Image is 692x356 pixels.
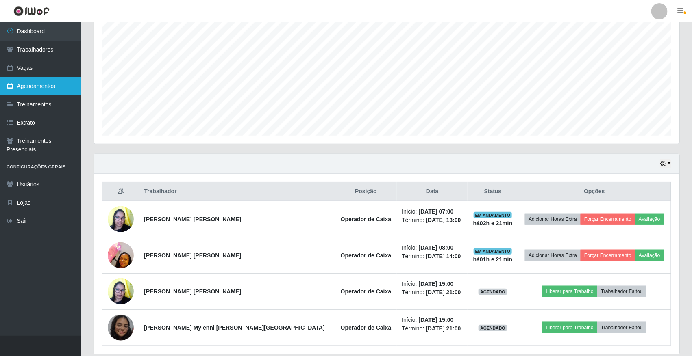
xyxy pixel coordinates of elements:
[479,289,507,295] span: AGENDADO
[597,286,646,297] button: Trabalhador Faltou
[635,214,664,225] button: Avaliação
[139,182,335,201] th: Trabalhador
[402,244,463,252] li: Início:
[402,288,463,297] li: Término:
[13,6,50,16] img: CoreUI Logo
[144,252,241,259] strong: [PERSON_NAME] [PERSON_NAME]
[144,288,241,295] strong: [PERSON_NAME] [PERSON_NAME]
[473,220,513,227] strong: há 02 h e 21 min
[108,202,134,236] img: 1632390182177.jpeg
[341,288,392,295] strong: Operador de Caixa
[419,317,454,323] time: [DATE] 15:00
[479,325,507,331] span: AGENDADO
[335,182,397,201] th: Posição
[426,289,461,296] time: [DATE] 21:00
[108,315,134,341] img: 1742135666821.jpeg
[402,207,463,216] li: Início:
[597,322,646,333] button: Trabalhador Faltou
[426,325,461,332] time: [DATE] 21:00
[468,182,518,201] th: Status
[341,216,392,222] strong: Operador de Caixa
[419,280,454,287] time: [DATE] 15:00
[426,253,461,259] time: [DATE] 14:00
[518,182,671,201] th: Opções
[473,256,513,263] strong: há 01 h e 21 min
[341,324,392,331] strong: Operador de Caixa
[426,217,461,223] time: [DATE] 13:00
[144,216,241,222] strong: [PERSON_NAME] [PERSON_NAME]
[542,322,597,333] button: Liberar para Trabalho
[402,216,463,224] li: Término:
[108,238,134,272] img: 1699901172433.jpeg
[108,274,134,309] img: 1632390182177.jpeg
[144,324,324,331] strong: [PERSON_NAME] Mylenni [PERSON_NAME][GEOGRAPHIC_DATA]
[341,252,392,259] strong: Operador de Caixa
[581,250,635,261] button: Forçar Encerramento
[474,248,512,255] span: EM ANDAMENTO
[542,286,597,297] button: Liberar para Trabalho
[525,214,581,225] button: Adicionar Horas Extra
[397,182,468,201] th: Data
[402,324,463,333] li: Término:
[525,250,581,261] button: Adicionar Horas Extra
[402,252,463,261] li: Término:
[402,280,463,288] li: Início:
[419,244,454,251] time: [DATE] 08:00
[474,212,512,218] span: EM ANDAMENTO
[419,208,454,215] time: [DATE] 07:00
[581,214,635,225] button: Forçar Encerramento
[635,250,664,261] button: Avaliação
[402,316,463,324] li: Início:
